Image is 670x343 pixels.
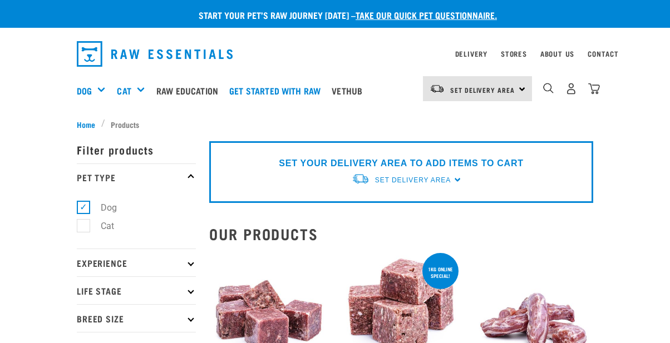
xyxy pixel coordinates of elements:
span: Set Delivery Area [450,88,515,92]
nav: dropdown navigation [68,37,602,71]
a: Get started with Raw [226,68,329,113]
a: Cat [117,84,131,97]
a: Delivery [455,52,487,56]
img: home-icon-1@2x.png [543,83,554,93]
span: Home [77,118,95,130]
p: SET YOUR DELIVERY AREA TO ADD ITEMS TO CART [279,157,523,170]
img: Raw Essentials Logo [77,41,233,67]
h2: Our Products [209,225,593,242]
a: Home [77,118,101,130]
p: Pet Type [77,163,196,191]
a: Stores [501,52,527,56]
a: take our quick pet questionnaire. [356,12,497,17]
div: 1kg online special! [422,261,459,284]
p: Breed Size [77,304,196,332]
a: About Us [540,52,574,56]
a: Vethub [329,68,371,113]
p: Filter products [77,136,196,163]
span: Set Delivery Area [375,176,451,184]
a: Contact [588,52,619,56]
img: user.png [565,83,577,95]
img: van-moving.png [430,84,445,94]
nav: breadcrumbs [77,118,593,130]
p: Experience [77,248,196,276]
a: Dog [77,84,92,97]
img: home-icon@2x.png [588,83,600,95]
p: Life Stage [77,276,196,304]
label: Dog [83,201,121,215]
label: Cat [83,219,119,233]
img: van-moving.png [352,173,370,185]
a: Raw Education [154,68,226,113]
